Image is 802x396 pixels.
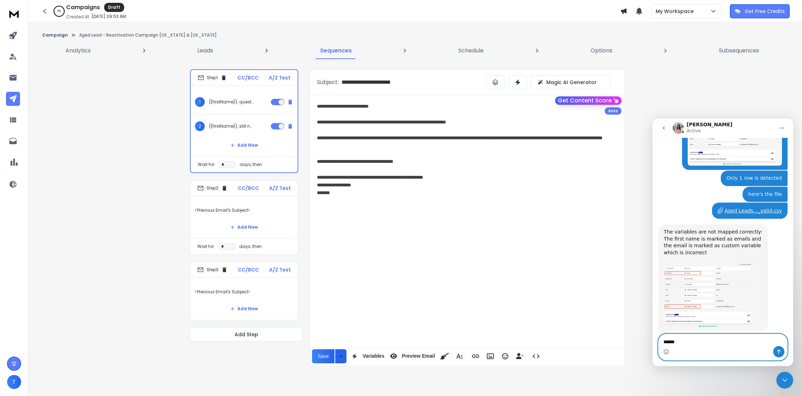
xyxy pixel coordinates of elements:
[66,3,100,12] h1: Campaigns
[316,42,356,59] a: Sequences
[198,75,227,81] div: Step 1
[6,213,135,248] div: Lakshita says…
[656,8,696,15] p: My Workspace
[239,244,262,249] p: days, then
[387,349,436,363] button: Preview Email
[6,213,115,236] div: Let me know if this works or I'd be happy to check the issue for you.
[513,349,527,363] button: Insert Unsubscribe Link
[7,375,21,389] button: T
[317,78,339,87] p: Subject:
[195,97,205,107] span: 1
[197,267,228,273] div: Step 3
[7,7,21,20] img: logo
[6,216,134,228] textarea: Message…
[225,138,263,152] button: Add New
[484,349,497,363] button: Insert Image (⌘P)
[190,180,298,255] li: Step2CC/BCCA/Z Test<Previous Email's Subject>Add NewWait fordays, then
[453,349,466,363] button: More Text
[195,282,294,302] p: <Previous Email's Subject>
[195,121,205,131] span: 2
[529,349,543,363] button: Code View
[719,46,759,55] p: Subsequences
[715,42,763,59] a: Subsequences
[240,162,262,167] p: days, then
[190,69,298,173] li: Step1CC/BCCA/Z Test1{{firstName}}, question2{{firstName}}, still need this?Add NewWait fordays, then
[65,46,91,55] p: Analytics
[66,14,90,20] p: Created At:
[454,42,488,59] a: Schedule
[269,74,291,81] p: A/Z Test
[190,327,303,341] button: Add Step
[498,349,512,363] button: Emoticons
[61,42,95,59] a: Analytics
[195,200,294,220] p: <Previous Email's Subject>
[269,266,291,273] p: A/Z Test
[57,9,61,13] p: 0 %
[238,185,259,192] p: CC/BCC
[776,372,793,389] iframe: To enrich screen reader interactions, please activate Accessibility in Grammarly extension settings
[745,8,785,15] p: Get Free Credits
[91,14,126,19] p: [DATE] 09:53 AM
[209,99,254,105] p: {{firstName}}, question
[121,228,132,239] button: Send a message…
[209,123,254,129] p: {{firstName}}, still need this?
[730,4,790,18] button: Get Free Credits
[653,119,793,366] iframe: To enrich screen reader interactions, please activate Accessibility in Grammarly extension settings
[225,220,263,234] button: Add New
[361,353,386,359] span: Variables
[197,244,214,249] p: Wait for
[269,185,291,192] p: A/Z Test
[197,46,213,55] p: Leads
[348,349,386,363] button: Variables
[586,42,617,59] a: Options
[531,75,610,89] button: Magic AI Generator
[104,3,124,12] div: Draft
[438,349,451,363] button: Clean HTML
[312,349,335,363] button: Save
[42,32,68,38] button: Campaign
[320,46,352,55] p: Sequences
[458,46,484,55] p: Schedule
[238,266,259,273] p: CC/BCC
[400,353,436,359] span: Preview Email
[605,107,622,115] div: Beta
[11,230,17,236] button: Emoji picker
[190,262,298,320] li: Step3CC/BCCA/Z Test<Previous Email's Subject>Add New
[469,349,482,363] button: Insert Link (⌘K)
[225,302,263,316] button: Add New
[198,162,214,167] p: Wait for
[546,79,597,86] p: Magic AI Generator
[197,185,228,191] div: Step 2
[237,74,259,81] p: CC/BCC
[555,96,622,105] button: Get Content Score
[193,42,217,59] a: Leads
[79,32,217,38] p: Aged Lead - Reactivation Campaign [US_STATE] & [US_STATE]
[591,46,612,55] p: Options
